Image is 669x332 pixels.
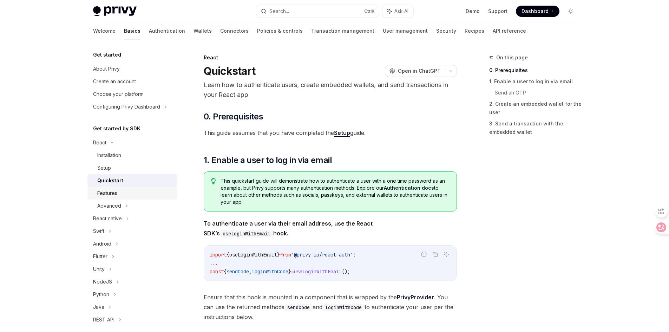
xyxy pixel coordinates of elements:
[194,22,212,39] a: Wallets
[204,111,263,122] span: 0. Prerequisites
[211,178,216,184] svg: Tip
[277,252,280,258] span: }
[384,185,434,191] a: Authentication docs
[466,8,480,15] a: Demo
[93,77,136,86] div: Create an account
[93,265,105,273] div: Unity
[87,187,177,200] a: Features
[465,22,484,39] a: Recipes
[149,22,185,39] a: Authentication
[496,53,528,62] span: On this page
[322,304,365,311] code: loginWithCode
[516,6,559,17] a: Dashboard
[565,6,576,17] button: Toggle dark mode
[87,149,177,162] a: Installation
[398,67,441,74] span: Open in ChatGPT
[93,124,140,133] h5: Get started by SDK
[249,268,252,275] span: ,
[269,7,289,15] div: Search...
[442,250,451,259] button: Ask AI
[124,22,140,39] a: Basics
[382,5,413,18] button: Ask AI
[394,8,408,15] span: Ask AI
[204,292,457,322] span: Ensure that this hook is mounted in a component that is wrapped by the . You can use the returned...
[93,103,160,111] div: Configuring Privy Dashboard
[294,268,342,275] span: useLoginWithEmail
[204,220,373,237] strong: To authenticate a user via their email address, use the React SDK’s hook.
[257,22,303,39] a: Policies & controls
[220,22,249,39] a: Connectors
[280,252,291,258] span: from
[224,268,227,275] span: {
[93,240,111,248] div: Android
[97,176,123,185] div: Quickstart
[93,315,114,324] div: REST API
[221,177,449,206] span: This quickstart guide will demonstrate how to authenticate a user with a one time password as an ...
[431,250,440,259] button: Copy the contents from the code block
[489,65,582,76] a: 0. Prerequisites
[489,118,582,138] a: 3. Send a transaction with the embedded wallet
[204,80,457,100] p: Learn how to authenticate users, create embedded wallets, and send transactions in your React app
[204,128,457,138] span: This guide assumes that you have completed the guide.
[522,8,549,15] span: Dashboard
[87,162,177,174] a: Setup
[87,88,177,100] a: Choose your platform
[87,174,177,187] a: Quickstart
[93,65,120,73] div: About Privy
[93,138,106,147] div: React
[93,290,109,299] div: Python
[97,202,121,210] div: Advanced
[210,268,224,275] span: const
[97,189,117,197] div: Features
[210,260,218,266] span: ...
[93,303,104,311] div: Java
[288,268,291,275] span: }
[383,22,428,39] a: User management
[93,90,144,98] div: Choose your platform
[93,278,112,286] div: NodeJS
[204,155,332,166] span: 1. Enable a user to log in via email
[97,151,121,160] div: Installation
[204,54,457,61] div: React
[256,5,379,18] button: Search...CtrlK
[210,252,227,258] span: import
[495,87,582,98] a: Send an OTP
[93,227,104,235] div: Swift
[342,268,350,275] span: ();
[87,63,177,75] a: About Privy
[493,22,526,39] a: API reference
[229,252,277,258] span: useLoginWithEmail
[334,129,350,137] a: Setup
[97,164,111,172] div: Setup
[353,252,356,258] span: ;
[364,8,375,14] span: Ctrl K
[489,76,582,87] a: 1. Enable a user to log in via email
[284,304,313,311] code: sendCode
[489,98,582,118] a: 2. Create an embedded wallet for the user
[93,252,107,261] div: Flutter
[93,214,122,223] div: React native
[87,75,177,88] a: Create an account
[227,268,249,275] span: sendCode
[252,268,288,275] span: loginWithCode
[93,22,116,39] a: Welcome
[220,230,273,237] code: useLoginWithEmail
[436,22,456,39] a: Security
[93,51,121,59] h5: Get started
[419,250,428,259] button: Report incorrect code
[93,6,137,16] img: light logo
[291,268,294,275] span: =
[385,65,445,77] button: Open in ChatGPT
[204,65,256,77] h1: Quickstart
[488,8,507,15] a: Support
[227,252,229,258] span: {
[397,294,434,301] a: PrivyProvider
[291,252,353,258] span: '@privy-io/react-auth'
[311,22,374,39] a: Transaction management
